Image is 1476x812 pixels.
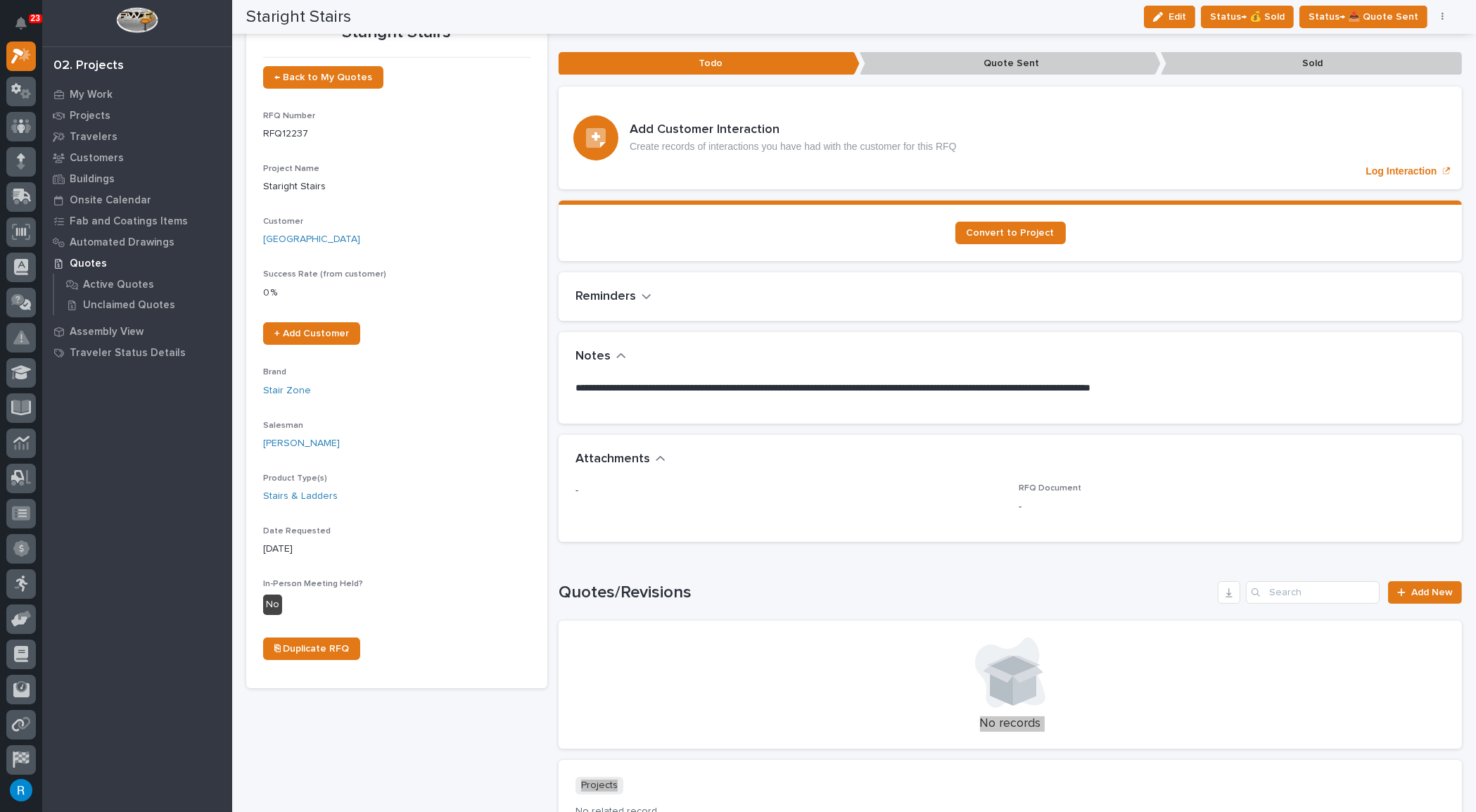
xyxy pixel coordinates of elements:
[575,289,636,305] h2: Reminders
[70,131,117,144] p: Travelers
[42,253,232,274] a: Quotes
[263,489,338,504] a: Stairs & Ladders
[263,637,360,660] a: ⎘ Duplicate RFQ
[70,173,115,186] p: Buildings
[263,286,530,300] p: 0 %
[42,342,232,363] a: Traveler Status Details
[42,84,232,105] a: My Work
[116,7,158,33] img: Workspace Logo
[559,583,1212,603] h1: Quotes/Revisions
[274,644,349,654] span: ⎘ Duplicate RFQ
[42,321,232,342] a: Assembly View
[263,474,327,483] span: Product Type(s)
[42,189,232,210] a: Onsite Calendar
[1019,500,1445,514] p: -
[263,436,340,451] a: [PERSON_NAME]
[263,270,386,279] span: Success Rate (from customer)
[54,274,232,294] a: Active Quotes
[42,105,232,126] a: Projects
[263,595,282,615] div: No
[575,483,1002,498] p: -
[54,295,232,315] a: Unclaimed Quotes
[70,110,110,122] p: Projects
[559,87,1462,189] a: Log Interaction
[1366,165,1437,177] p: Log Interaction
[263,542,530,557] p: [DATE]
[263,217,303,226] span: Customer
[83,299,175,312] p: Unclaimed Quotes
[1019,484,1081,493] span: RFQ Document
[70,215,188,228] p: Fab and Coatings Items
[83,279,154,291] p: Active Quotes
[575,349,626,364] button: Notes
[6,775,36,805] button: users-avatar
[263,322,360,345] a: + Add Customer
[263,165,319,173] span: Project Name
[955,222,1066,244] a: Convert to Project
[860,52,1161,75] p: Quote Sent
[263,232,360,247] a: [GEOGRAPHIC_DATA]
[1201,6,1294,28] button: Status→ 💰 Sold
[263,368,286,376] span: Brand
[263,421,303,430] span: Salesman
[1309,8,1418,25] span: Status→ 📤 Quote Sent
[70,236,174,249] p: Automated Drawings
[1388,581,1462,604] a: Add New
[1210,8,1285,25] span: Status→ 💰 Sold
[1161,52,1462,75] p: Sold
[559,52,860,75] p: Todo
[263,527,331,535] span: Date Requested
[1144,6,1195,28] button: Edit
[263,179,530,194] p: Staright Stairs
[575,452,666,467] button: Attachments
[1299,6,1427,28] button: Status→ 📤 Quote Sent
[70,89,113,101] p: My Work
[246,7,351,27] h2: Staright Stairs
[70,326,144,338] p: Assembly View
[274,72,372,82] span: ← Back to My Quotes
[630,122,957,138] h3: Add Customer Interaction
[42,168,232,189] a: Buildings
[6,8,36,38] button: Notifications
[31,13,40,23] p: 23
[42,126,232,147] a: Travelers
[53,58,124,74] div: 02. Projects
[274,329,349,338] span: + Add Customer
[263,580,363,588] span: In-Person Meeting Held?
[263,383,311,398] a: Stair Zone
[967,228,1055,238] span: Convert to Project
[575,452,650,467] h2: Attachments
[575,349,611,364] h2: Notes
[263,112,315,120] span: RFQ Number
[263,127,530,141] p: RFQ12237
[70,347,186,360] p: Traveler Status Details
[70,194,151,207] p: Onsite Calendar
[575,777,623,794] p: Projects
[1246,581,1380,604] input: Search
[630,141,957,153] p: Create records of interactions you have had with the customer for this RFQ
[575,289,651,305] button: Reminders
[42,231,232,253] a: Automated Drawings
[70,258,107,270] p: Quotes
[42,210,232,231] a: Fab and Coatings Items
[263,66,383,89] a: ← Back to My Quotes
[42,147,232,168] a: Customers
[1169,11,1186,23] span: Edit
[1411,588,1453,597] span: Add New
[18,17,36,39] div: Notifications23
[575,716,1445,732] p: No records
[70,152,124,165] p: Customers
